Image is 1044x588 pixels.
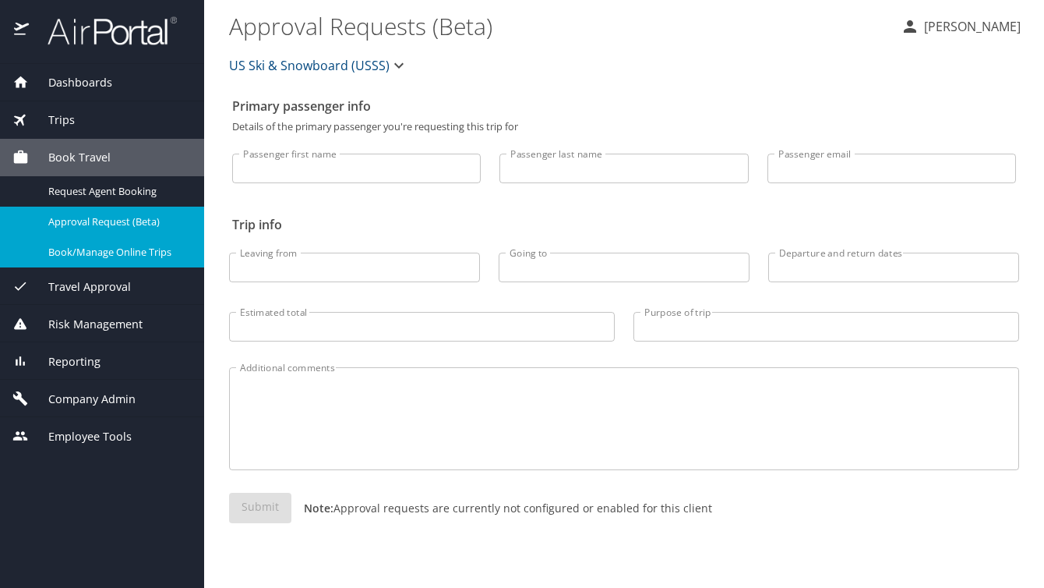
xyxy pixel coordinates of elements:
[304,501,333,515] strong: Note:
[14,16,30,46] img: icon-airportal.png
[29,74,112,91] span: Dashboards
[29,353,101,370] span: Reporting
[232,94,1016,119] h2: Primary passenger info
[29,278,131,296] span: Travel Approval
[48,245,185,260] span: Book/Manage Online Trips
[29,112,75,129] span: Trips
[48,184,185,199] span: Request Agent Booking
[229,2,888,50] h1: Approval Requests (Beta)
[232,122,1016,132] p: Details of the primary passenger you're requesting this trip for
[29,316,143,333] span: Risk Management
[229,55,390,76] span: US Ski & Snowboard (USSS)
[291,500,712,516] p: Approval requests are currently not configured or enabled for this client
[223,50,414,81] button: US Ski & Snowboard (USSS)
[894,12,1027,41] button: [PERSON_NAME]
[29,428,132,445] span: Employee Tools
[48,214,185,229] span: Approval Request (Beta)
[29,391,136,408] span: Company Admin
[29,149,111,166] span: Book Travel
[232,212,1016,237] h2: Trip info
[30,16,177,46] img: airportal-logo.png
[919,17,1021,36] p: [PERSON_NAME]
